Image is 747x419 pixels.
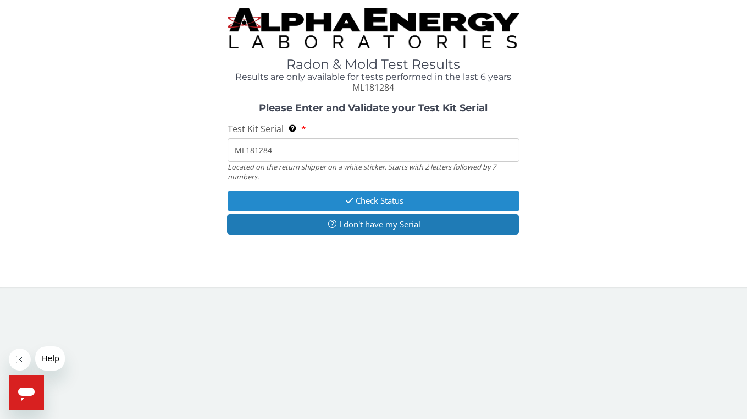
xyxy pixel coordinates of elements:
div: Located on the return shipper on a white sticker. Starts with 2 letters followed by 7 numbers. [228,162,520,182]
button: Check Status [228,191,520,211]
iframe: Message from company [35,346,65,371]
img: TightCrop.jpg [228,8,520,48]
button: I don't have my Serial [227,214,519,235]
h1: Radon & Mold Test Results [228,57,520,72]
h4: Results are only available for tests performed in the last 6 years [228,72,520,82]
span: ML181284 [352,81,394,94]
strong: Please Enter and Validate your Test Kit Serial [259,102,488,114]
iframe: Close message [9,349,31,371]
span: Test Kit Serial [228,123,284,135]
iframe: Button to launch messaging window [9,375,44,410]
